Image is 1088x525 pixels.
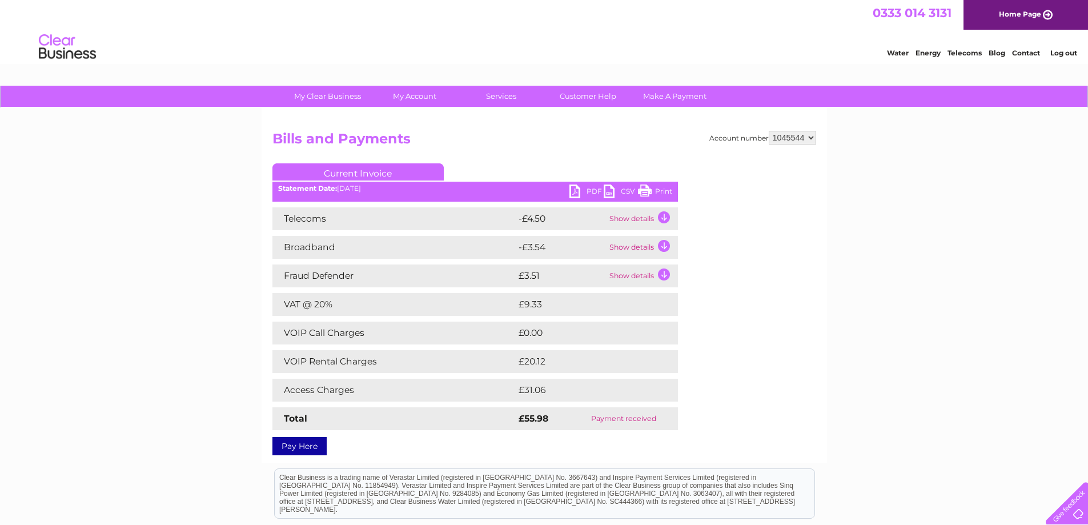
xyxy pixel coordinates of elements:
a: Customer Help [541,86,635,107]
a: Water [887,49,909,57]
a: Energy [916,49,941,57]
a: CSV [604,185,638,201]
td: VOIP Call Charges [272,322,516,344]
td: VAT @ 20% [272,293,516,316]
div: Clear Business is a trading name of Verastar Limited (registered in [GEOGRAPHIC_DATA] No. 3667643... [275,6,814,55]
div: Account number [709,131,816,145]
td: £31.06 [516,379,654,402]
td: £20.12 [516,350,654,373]
a: My Account [367,86,461,107]
strong: Total [284,413,307,424]
h2: Bills and Payments [272,131,816,153]
a: 0333 014 3131 [873,6,952,20]
a: My Clear Business [280,86,375,107]
td: VOIP Rental Charges [272,350,516,373]
td: Payment received [569,407,677,430]
td: Telecoms [272,207,516,230]
td: Show details [607,264,678,287]
strong: £55.98 [519,413,548,424]
b: Statement Date: [278,184,337,193]
td: Access Charges [272,379,516,402]
a: Make A Payment [628,86,722,107]
td: £3.51 [516,264,607,287]
a: Log out [1050,49,1077,57]
img: logo.png [38,30,97,65]
td: £0.00 [516,322,652,344]
td: £9.33 [516,293,651,316]
div: [DATE] [272,185,678,193]
td: Show details [607,236,678,259]
a: Print [638,185,672,201]
td: Fraud Defender [272,264,516,287]
a: Pay Here [272,437,327,455]
a: Contact [1012,49,1040,57]
a: PDF [569,185,604,201]
td: Show details [607,207,678,230]
a: Telecoms [948,49,982,57]
a: Services [454,86,548,107]
a: Blog [989,49,1005,57]
td: Broadband [272,236,516,259]
a: Current Invoice [272,163,444,181]
td: -£4.50 [516,207,607,230]
td: -£3.54 [516,236,607,259]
